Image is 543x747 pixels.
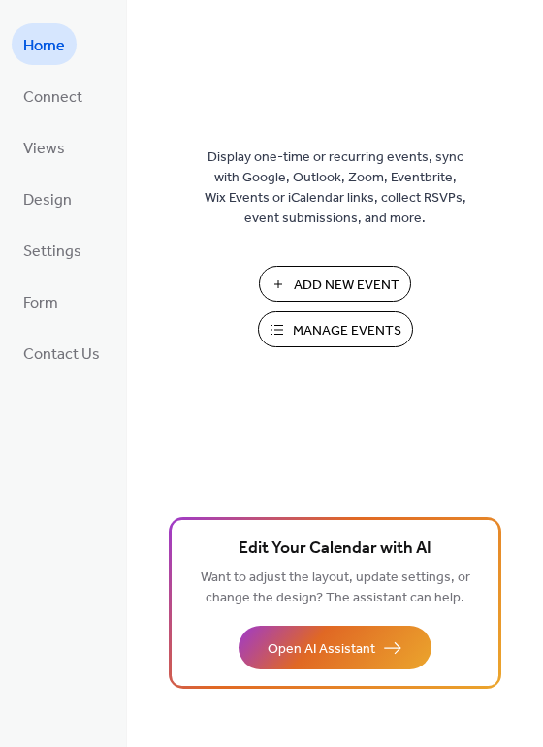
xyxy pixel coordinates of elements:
span: Add New Event [294,276,399,296]
span: Contact Us [23,340,100,370]
span: Design [23,185,72,215]
a: Home [12,23,77,65]
span: Connect [23,82,82,113]
span: Views [23,134,65,164]
a: Views [12,126,77,168]
span: Want to adjust the layout, update settings, or change the design? The assistant can help. [201,565,470,611]
span: Edit Your Calendar with AI [239,536,431,563]
span: Open AI Assistant [268,639,375,660]
a: Form [12,280,70,322]
a: Contact Us [12,332,112,373]
span: Display one-time or recurring events, sync with Google, Outlook, Zoom, Eventbrite, Wix Events or ... [205,147,466,229]
span: Form [23,288,58,318]
button: Add New Event [259,266,411,302]
button: Manage Events [258,311,413,347]
button: Open AI Assistant [239,626,431,669]
span: Home [23,31,65,61]
a: Connect [12,75,94,116]
span: Settings [23,237,81,267]
a: Design [12,178,83,219]
a: Settings [12,229,93,271]
span: Manage Events [293,321,401,341]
